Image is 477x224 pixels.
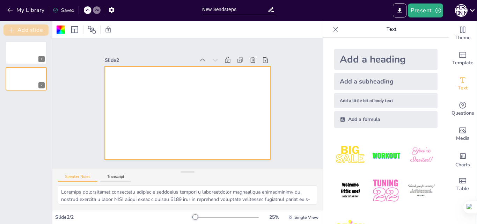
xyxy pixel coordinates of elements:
button: Export to PowerPoint [393,3,406,17]
div: 1 [6,41,47,64]
span: Single View [294,215,318,220]
div: Add a formula [334,111,438,128]
span: Table [456,185,469,193]
div: Add a table [449,172,477,197]
div: Add images, graphics, shapes or video [449,122,477,147]
div: Layout [69,24,80,35]
div: 1 [38,56,45,62]
img: 6.jpeg [405,174,438,207]
div: Add a little bit of body text [334,93,438,108]
span: Position [88,26,96,34]
div: Slide 2 / 2 [55,214,192,221]
div: Add ready made slides [449,46,477,71]
img: 3.jpeg [405,139,438,172]
textarea: Loremips dolorsitamet consectetu adipisc e seddoeius tempori u laboreetdolor magnaaliqua enimadmi... [58,185,317,204]
img: 5.jpeg [369,174,402,207]
img: 1.jpeg [334,139,367,172]
div: Slide 2 [97,67,163,138]
div: Saved [53,7,74,14]
img: 4.jpeg [334,174,367,207]
div: Add a heading [334,49,438,70]
button: Add slide [3,24,49,36]
div: Get real-time input from your audience [449,96,477,122]
div: 25 % [266,214,282,221]
span: Template [452,59,474,67]
button: С [PERSON_NAME] [455,3,468,17]
button: Transcript [100,174,131,182]
span: Questions [452,109,474,117]
button: Speaker Notes [58,174,97,182]
div: 2 [38,82,45,88]
div: Add text boxes [449,71,477,96]
button: Present [408,3,443,17]
span: Theme [455,34,471,42]
span: Charts [455,161,470,169]
input: Insert title [202,5,267,15]
div: Add charts and graphs [449,147,477,172]
span: Media [456,135,470,142]
div: С [PERSON_NAME] [455,4,468,17]
span: Text [458,84,468,92]
img: 2.jpeg [369,139,402,172]
div: 2 [6,67,47,90]
div: Add a subheading [334,73,438,90]
div: Change the overall theme [449,21,477,46]
p: Text [341,21,442,38]
button: My Library [5,5,47,16]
